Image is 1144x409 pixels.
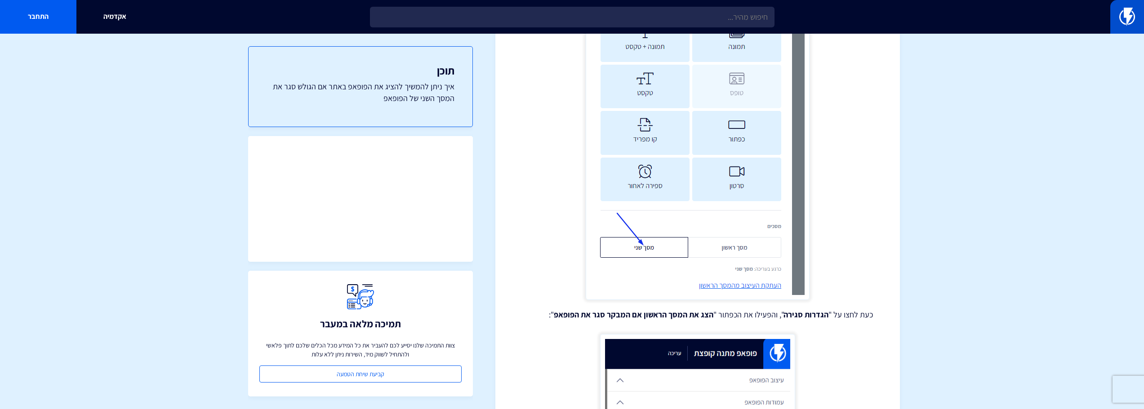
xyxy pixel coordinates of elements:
[320,318,401,329] h3: תמיכה מלאה במעבר
[522,309,873,321] p: כעת לחצו על " ", והפעילו את הכפתור " ":
[259,365,462,383] a: קביעת שיחת הטמעה
[783,309,828,320] strong: הגדרות סגירה
[370,7,775,27] input: חיפוש מהיר...
[554,309,713,320] strong: הצג את המסך הראשון אם המבקר סגר את הפופאפ
[267,65,454,76] h3: תוכן
[259,341,462,359] p: צוות התמיכה שלנו יסייע לכם להעביר את כל המידע מכל הכלים שלכם לתוך פלאשי ולהתחיל לשווק מיד, השירות...
[267,81,454,104] a: איך ניתן להמשיך להציג את הפופאפ באתר אם הגולש סגר את המסך השני של הפופאפ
